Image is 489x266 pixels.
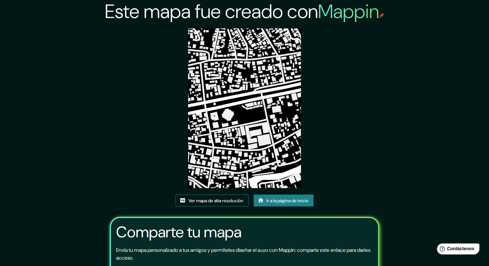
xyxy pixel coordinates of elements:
[176,195,249,207] a: Ver mapa de alta resolución
[379,13,384,18] img: pin de mapeo
[254,195,313,207] a: Ir a la página de inicio
[188,28,301,188] img: created-map
[432,241,482,259] iframe: Lanzador de widgets de ayuda
[116,222,241,242] font: Comparte tu mapa
[267,198,308,204] font: Ir a la página de inicio
[116,247,370,261] font: Envía tu mapa personalizado a tus amigos y permíteles diseñar el suyo con Mappin: comparte este e...
[188,198,243,204] font: Ver mapa de alta resolución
